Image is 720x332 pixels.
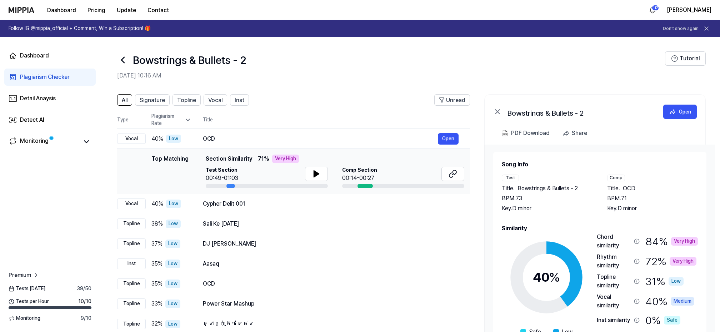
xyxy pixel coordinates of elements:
[151,320,162,328] span: 32 %
[117,238,146,249] div: Topline
[670,257,696,266] div: Very High
[203,280,459,288] div: OCD
[4,69,96,86] a: Plagiarism Checker
[4,111,96,129] a: Detect AI
[502,160,698,169] h2: Song Info
[597,253,631,270] div: Rhythm similarity
[203,135,438,143] div: OCD
[671,297,694,306] div: Medium
[9,7,34,13] img: logo
[502,194,593,203] div: BPM. 73
[203,300,459,308] div: Power Star Mashup
[9,315,40,322] span: Monitoring
[645,293,694,310] div: 40 %
[502,184,515,193] span: Title .
[41,3,82,17] button: Dashboard
[165,280,180,288] div: Low
[235,96,244,105] span: Inst
[135,94,170,106] button: Signature
[117,258,146,269] div: Inst
[172,94,201,106] button: Topline
[645,313,680,328] div: 0 %
[111,0,142,20] a: Update
[151,155,189,188] div: Top Matching
[4,90,96,107] a: Detail Anaysis
[663,105,697,119] button: Open
[4,47,96,64] a: Dashboard
[151,280,162,288] span: 35 %
[669,277,684,286] div: Low
[208,96,222,105] span: Vocal
[597,316,631,325] div: Inst similarity
[117,278,146,289] div: Topline
[647,4,658,16] button: 알림117
[140,96,165,105] span: Signature
[671,237,698,246] div: Very High
[20,51,49,60] div: Dashboard
[500,126,551,140] button: PDF Download
[446,96,465,105] span: Unread
[151,260,162,268] span: 35 %
[597,293,631,310] div: Vocal similarity
[151,300,162,308] span: 33 %
[607,175,625,181] div: Comp
[165,300,180,308] div: Low
[258,155,269,163] span: 71 %
[645,253,696,270] div: 72 %
[165,320,180,328] div: Low
[272,155,299,163] div: Very High
[342,167,377,174] span: Comp Section
[664,316,680,325] div: Safe
[111,3,142,17] button: Update
[81,315,91,322] span: 9 / 10
[597,233,631,250] div: Chord similarity
[648,6,657,14] img: 알림
[679,108,691,116] div: Open
[203,200,459,208] div: Cypher Delit 001
[9,137,79,147] a: Monitoring
[204,94,227,106] button: Vocal
[438,133,459,145] button: Open
[434,94,470,106] button: Unread
[9,271,31,280] span: Premium
[203,260,459,268] div: Aasaq
[82,3,111,17] button: Pricing
[165,260,180,268] div: Low
[342,174,377,182] div: 00:14-00:27
[151,135,163,143] span: 40 %
[517,184,578,193] span: Bowstrings & Bullets - 2
[507,107,650,116] div: Bowstrings & Bullets - 2
[117,134,146,144] div: Vocal
[645,273,684,290] div: 31 %
[117,319,146,330] div: Topline
[9,285,45,292] span: Tests [DATE]
[20,116,44,124] div: Detect AI
[203,240,459,248] div: DJ [PERSON_NAME]
[206,174,238,182] div: 00:49-01:03
[206,167,238,174] span: Test Section
[572,129,587,138] div: Share
[165,240,180,248] div: Low
[20,137,49,147] div: Monitoring
[142,3,175,17] a: Contact
[203,111,470,129] th: Title
[20,73,70,81] div: Plagiarism Checker
[9,271,40,280] a: Premium
[9,25,151,32] h1: Follow IG @mippia_official + Comment, Win a Subscription! 🎁
[665,51,706,66] button: Tutorial
[502,175,519,181] div: Test
[230,94,249,106] button: Inst
[623,184,635,193] span: OCD
[151,240,162,248] span: 37 %
[607,204,698,213] div: Key. D minor
[533,268,560,287] div: 40
[151,200,163,208] span: 40 %
[652,5,659,11] div: 117
[502,130,508,136] img: PDF Download
[502,224,698,233] h2: Similarity
[151,113,191,127] div: Plagiarism Rate
[166,135,181,143] div: Low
